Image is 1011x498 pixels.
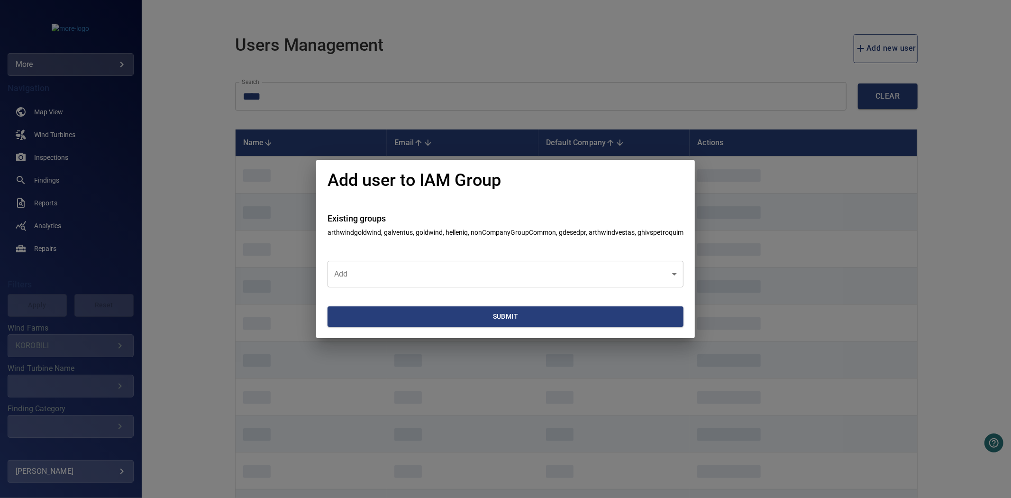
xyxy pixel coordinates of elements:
[328,171,501,190] h1: Add user to IAM Group
[331,311,680,323] span: Submit
[328,214,683,223] h4: Existing groups
[328,261,683,287] div: ​
[328,228,683,237] p: arthwindgoldwind, galventus, goldwind, helleniq, nonCompanyGroupCommon, gdesedpr, arthwindvestas,...
[328,306,683,327] button: Submit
